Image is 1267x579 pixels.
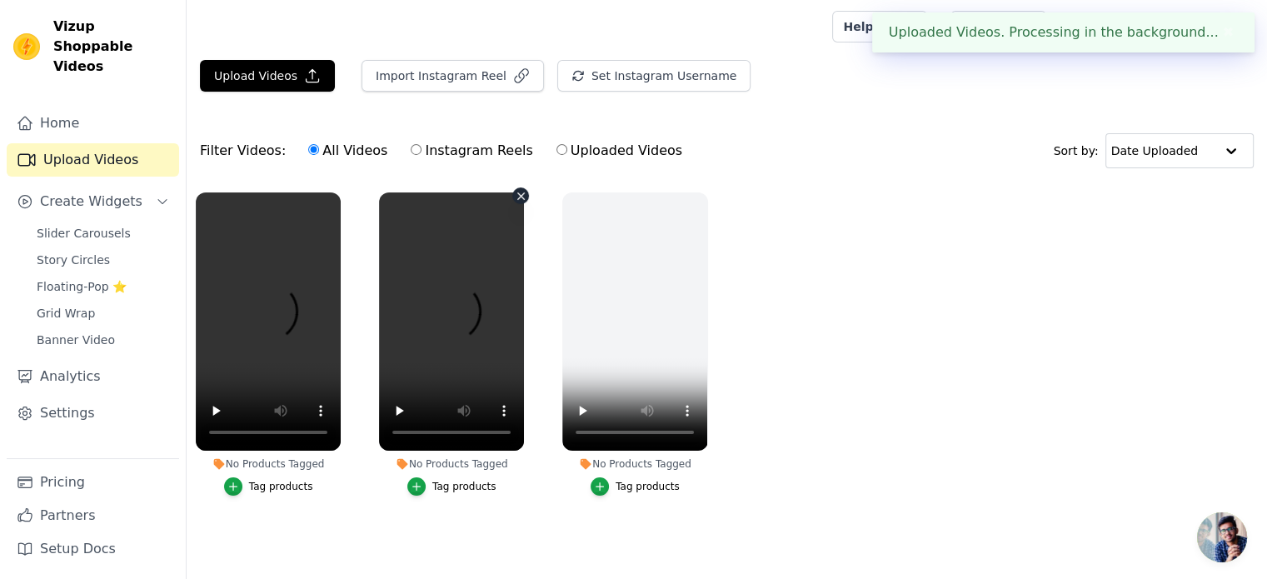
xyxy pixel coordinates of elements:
a: Upload Videos [7,143,179,177]
div: Sort by: [1054,133,1255,168]
p: Veila [GEOGRAPHIC_DATA] [1086,12,1254,42]
a: Analytics [7,360,179,393]
a: Pricing [7,466,179,499]
a: Settings [7,397,179,430]
a: Help Setup [832,11,926,42]
span: Create Widgets [40,192,142,212]
span: Grid Wrap [37,305,95,322]
span: Vizup Shoppable Videos [53,17,172,77]
div: No Products Tagged [196,457,341,471]
div: Filter Videos: [200,132,691,170]
button: Tag products [591,477,680,496]
button: Create Widgets [7,185,179,218]
button: V Veila [GEOGRAPHIC_DATA] [1060,12,1254,42]
span: Floating-Pop ⭐ [37,278,127,295]
a: Banner Video [27,328,179,352]
button: Video Delete [512,187,529,204]
div: No Products Tagged [562,457,707,471]
button: Set Instagram Username [557,60,751,92]
div: Uploaded Videos. Processing in the background... [872,12,1255,52]
div: Tag products [616,480,680,493]
a: Grid Wrap [27,302,179,325]
input: Instagram Reels [411,144,422,155]
span: Story Circles [37,252,110,268]
label: Instagram Reels [410,140,533,162]
a: Home [7,107,179,140]
button: Import Instagram Reel [362,60,544,92]
label: All Videos [307,140,388,162]
input: All Videos [308,144,319,155]
input: Uploaded Videos [556,144,567,155]
a: Partners [7,499,179,532]
a: Slider Carousels [27,222,179,245]
label: Uploaded Videos [556,140,683,162]
div: Open chat [1197,512,1247,562]
a: Floating-Pop ⭐ [27,275,179,298]
button: Upload Videos [200,60,335,92]
div: Tag products [432,480,496,493]
button: Close [1219,22,1238,42]
span: Slider Carousels [37,225,131,242]
a: Story Circles [27,248,179,272]
button: Tag products [407,477,496,496]
a: Setup Docs [7,532,179,566]
span: Banner Video [37,332,115,348]
a: Book Demo [950,11,1046,42]
button: Tag products [224,477,313,496]
div: Tag products [249,480,313,493]
div: No Products Tagged [379,457,524,471]
img: Vizup [13,33,40,60]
